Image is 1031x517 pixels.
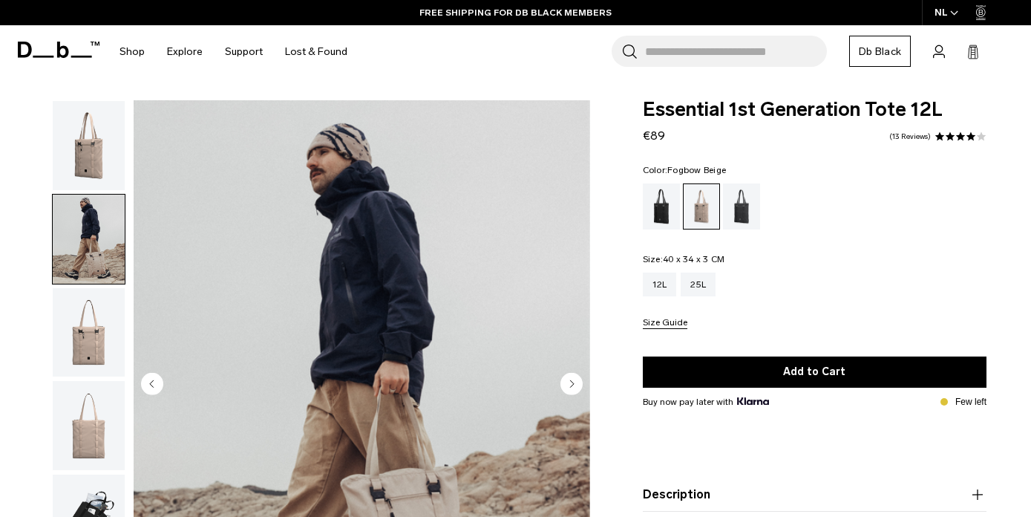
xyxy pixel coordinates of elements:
a: Fogbow Beige [683,183,720,230]
span: Fogbow Beige [667,165,726,175]
span: €89 [643,129,665,143]
nav: Main Navigation [108,25,359,78]
img: Aera12L-2.png [53,381,125,470]
img: Aera12l2.png [53,195,125,284]
a: 12L [643,273,677,296]
button: Size Guide [643,318,687,329]
a: Shop [120,25,145,78]
a: Black Out [643,183,680,230]
span: Buy now pay later with [643,395,769,409]
button: Next slide [560,373,583,398]
a: Lost & Found [285,25,347,78]
img: Aera12L.png [53,288,125,377]
a: Gneiss [723,183,760,230]
img: Aera12L-1.png [53,101,125,190]
a: Db Black [849,36,911,67]
p: Few left [955,395,986,409]
a: Explore [167,25,203,78]
button: Aera12L.png [52,287,125,378]
button: Description [643,486,986,504]
button: Aera12L-2.png [52,380,125,471]
a: FREE SHIPPING FOR DB BLACK MEMBERS [419,6,612,19]
img: {"height" => 20, "alt" => "Klarna"} [737,397,769,405]
a: 13 reviews [889,133,931,140]
button: Aera12l2.png [52,194,125,284]
button: Previous slide [141,373,163,398]
button: Add to Cart [643,357,986,388]
span: Essential 1st Generation Tote 12L [643,100,986,120]
a: 25L [681,273,716,296]
span: 40 x 34 x 3 CM [663,254,725,264]
a: Support [225,25,263,78]
legend: Size: [643,255,725,264]
button: Aera12L-1.png [52,100,125,191]
legend: Color: [643,166,727,175]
